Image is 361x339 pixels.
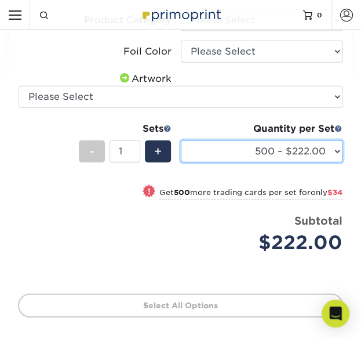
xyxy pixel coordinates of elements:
[123,45,172,59] div: Foil Color
[3,304,99,335] iframe: Google Customer Reviews
[89,143,94,160] span: -
[154,143,162,160] span: +
[79,122,172,136] div: Sets
[311,188,342,197] span: only
[294,214,342,227] strong: Subtotal
[189,229,343,257] div: $222.00
[159,188,342,200] small: Get more trading cards per set for
[174,188,190,197] strong: 500
[118,72,172,86] div: Artwork
[18,294,343,317] a: Select All Options
[138,5,223,23] img: Primoprint
[327,188,342,197] span: $34
[181,122,343,136] div: Quantity per Set
[317,10,322,19] span: 0
[148,186,151,198] span: !
[322,300,349,327] div: Open Intercom Messenger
